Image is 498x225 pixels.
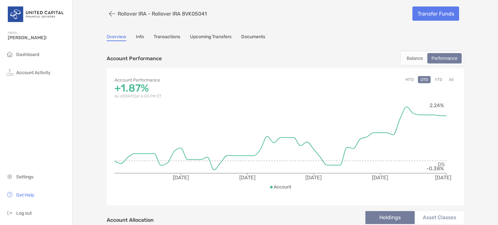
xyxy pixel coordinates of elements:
button: All [446,76,456,83]
li: Holdings [365,211,415,224]
a: Upcoming Transfers [190,34,231,41]
a: Documents [241,34,265,41]
span: Settings [16,174,33,180]
a: Transactions [154,34,180,41]
tspan: [DATE] [372,174,388,181]
div: segmented control [400,51,464,66]
div: Performance [428,54,461,63]
tspan: [DATE] [239,174,255,181]
a: Overview [107,34,126,41]
a: Info [136,34,144,41]
li: Asset Classes [415,211,464,224]
img: get-help icon [6,191,14,198]
p: Account Performance [114,76,285,84]
span: Log out [16,210,32,216]
p: As of [DATE] at 6:00 PM ET [114,92,285,100]
img: settings icon [6,173,14,180]
img: logout icon [6,209,14,217]
img: household icon [6,50,14,58]
h4: Account Allocation [107,217,154,223]
button: MTD [403,76,416,83]
p: +1.87% [114,84,285,92]
div: Balance [403,54,427,63]
tspan: 2.24% [430,102,444,108]
span: [PERSON_NAME]! [8,35,68,40]
button: YTD [432,76,445,83]
a: Transfer Funds [412,6,459,21]
img: United Capital Logo [8,3,65,26]
span: Get Help [16,192,34,198]
p: Account [274,183,291,191]
tspan: 0% [438,161,445,167]
p: Account Performance [107,54,162,62]
span: Dashboard [16,52,39,57]
img: activity icon [6,68,14,76]
p: Rollover IRA - Rollover IRA 8VK05041 [118,11,207,17]
span: Account Activity [16,70,51,75]
button: QTD [418,76,431,83]
tspan: [DATE] [435,174,451,181]
tspan: -0.38% [426,165,444,172]
tspan: [DATE] [305,174,322,181]
tspan: [DATE] [173,174,189,181]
